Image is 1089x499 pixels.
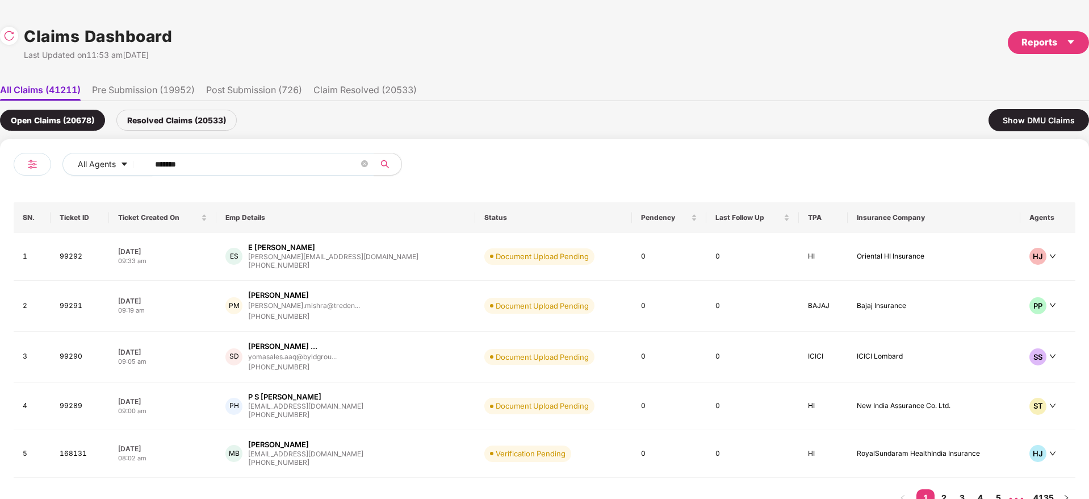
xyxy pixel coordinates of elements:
[848,382,1021,430] td: New India Assurance Co. Ltd.
[1029,445,1046,462] div: HJ
[118,357,208,367] div: 09:05 am
[799,382,848,430] td: HI
[26,157,39,171] img: svg+xml;base64,PHN2ZyB4bWxucz0iaHR0cDovL3d3dy53My5vcmcvMjAwMC9zdmciIHdpZHRoPSIyNCIgaGVpZ2h0PSIyNC...
[632,332,706,383] td: 0
[225,248,242,265] div: ES
[496,400,589,411] div: Document Upload Pending
[1021,35,1075,49] div: Reports
[248,353,337,360] div: yomasales.aaq@byldgrou...
[248,450,363,458] div: [EMAIL_ADDRESS][DOMAIN_NAME]
[706,281,799,332] td: 0
[361,160,368,167] span: close-circle
[14,430,51,478] td: 5
[248,410,363,421] div: [PHONE_NUMBER]
[225,297,242,314] div: PM
[118,306,208,315] div: 09:19 am
[706,233,799,281] td: 0
[632,281,706,332] td: 0
[1066,38,1075,47] span: caret-down
[848,430,1021,478] td: RoyalSundaram HealthIndia Insurance
[120,160,128,169] span: caret-down
[248,242,315,253] div: E [PERSON_NAME]
[1029,297,1046,314] div: PP
[1049,253,1056,260] span: down
[632,233,706,281] td: 0
[475,202,633,233] th: Status
[225,445,242,462] div: MB
[1049,450,1056,457] span: down
[116,110,237,131] div: Resolved Claims (20533)
[118,454,208,463] div: 08:02 am
[799,233,848,281] td: HI
[118,406,208,416] div: 09:00 am
[632,430,706,478] td: 0
[706,332,799,383] td: 0
[989,109,1089,131] div: Show DMU Claims
[248,458,363,468] div: [PHONE_NUMBER]
[632,382,706,430] td: 0
[848,233,1021,281] td: Oriental HI Insurance
[313,84,417,101] li: Claim Resolved (20533)
[1029,398,1046,415] div: ST
[14,382,51,430] td: 4
[118,397,208,406] div: [DATE]
[799,202,848,233] th: TPA
[1049,302,1056,309] span: down
[706,430,799,478] td: 0
[225,398,242,415] div: PH
[248,253,418,260] div: [PERSON_NAME][EMAIL_ADDRESS][DOMAIN_NAME]
[1029,248,1046,265] div: HJ
[799,430,848,478] td: HI
[62,153,153,176] button: All Agentscaret-down
[92,84,195,101] li: Pre Submission (19952)
[51,281,109,332] td: 99291
[78,158,116,171] span: All Agents
[51,332,109,383] td: 99290
[848,332,1021,383] td: ICICI Lombard
[109,202,217,233] th: Ticket Created On
[706,202,799,233] th: Last Follow Up
[632,202,706,233] th: Pendency
[848,281,1021,332] td: Bajaj Insurance
[118,247,208,256] div: [DATE]
[848,202,1021,233] th: Insurance Company
[51,382,109,430] td: 99289
[496,300,589,311] div: Document Upload Pending
[248,290,309,301] div: [PERSON_NAME]
[799,332,848,383] td: ICICI
[706,382,799,430] td: 0
[361,159,368,170] span: close-circle
[641,213,689,222] span: Pendency
[1049,353,1056,360] span: down
[248,302,360,309] div: [PERSON_NAME].mishra@treden...
[248,362,337,373] div: [PHONE_NUMBER]
[1020,202,1075,233] th: Agents
[14,233,51,281] td: 1
[248,311,360,322] div: [PHONE_NUMBER]
[248,439,309,450] div: [PERSON_NAME]
[496,448,566,459] div: Verification Pending
[14,202,51,233] th: SN.
[248,341,317,352] div: [PERSON_NAME] ...
[118,444,208,454] div: [DATE]
[118,347,208,357] div: [DATE]
[248,402,363,410] div: [EMAIL_ADDRESS][DOMAIN_NAME]
[248,392,321,402] div: P S [PERSON_NAME]
[51,430,109,478] td: 168131
[51,233,109,281] td: 99292
[24,24,172,49] h1: Claims Dashboard
[118,213,199,222] span: Ticket Created On
[496,351,589,363] div: Document Upload Pending
[1049,402,1056,409] span: down
[51,202,109,233] th: Ticket ID
[496,251,589,262] div: Document Upload Pending
[118,256,208,266] div: 09:33 am
[248,260,418,271] div: [PHONE_NUMBER]
[374,160,396,169] span: search
[3,30,15,41] img: svg+xml;base64,PHN2ZyBpZD0iUmVsb2FkLTMyeDMyIiB4bWxucz0iaHR0cDovL3d3dy53My5vcmcvMjAwMC9zdmciIHdpZH...
[118,296,208,306] div: [DATE]
[374,153,402,176] button: search
[14,332,51,383] td: 3
[216,202,475,233] th: Emp Details
[799,281,848,332] td: BAJAJ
